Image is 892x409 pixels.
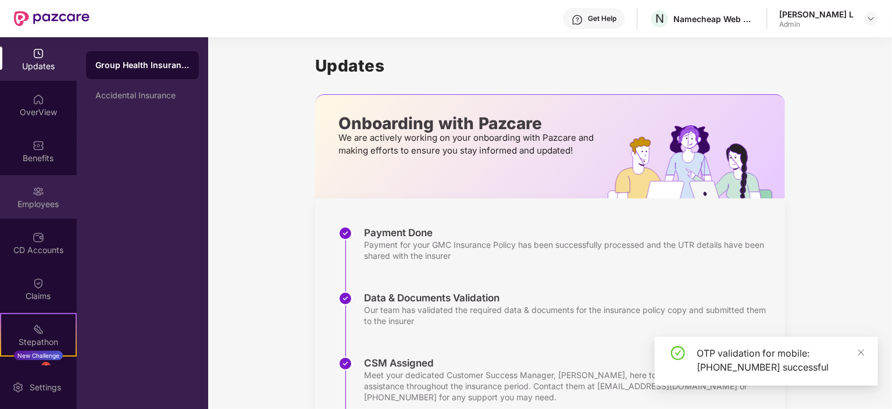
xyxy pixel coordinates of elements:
[95,59,190,71] div: Group Health Insurance
[14,351,63,360] div: New Challenge
[41,362,51,371] div: 1
[364,291,773,304] div: Data & Documents Validation
[673,13,755,24] div: Namecheap Web services Pvt Ltd
[26,382,65,393] div: Settings
[364,239,773,261] div: Payment for your GMC Insurance Policy has been successfully processed and the UTR details have be...
[338,226,352,240] img: svg+xml;base64,PHN2ZyBpZD0iU3RlcC1Eb25lLTMyeDMyIiB4bWxucz0iaHR0cDovL3d3dy53My5vcmcvMjAwMC9zdmciIH...
[33,94,44,105] img: svg+xml;base64,PHN2ZyBpZD0iSG9tZSIgeG1sbnM9Imh0dHA6Ly93d3cudzMub3JnLzIwMDAvc3ZnIiB3aWR0aD0iMjAiIG...
[608,125,785,198] img: hrOnboarding
[866,14,876,23] img: svg+xml;base64,PHN2ZyBpZD0iRHJvcGRvd24tMzJ4MzIiIHhtbG5zPSJodHRwOi8vd3d3LnczLm9yZy8yMDAwL3N2ZyIgd2...
[588,14,616,23] div: Get Help
[33,278,44,289] img: svg+xml;base64,PHN2ZyBpZD0iQ2xhaW0iIHhtbG5zPSJodHRwOi8vd3d3LnczLm9yZy8yMDAwL3N2ZyIgd2lkdGg9IjIwIi...
[33,186,44,197] img: svg+xml;base64,PHN2ZyBpZD0iRW1wbG95ZWVzIiB4bWxucz0iaHR0cDovL3d3dy53My5vcmcvMjAwMC9zdmciIHdpZHRoPS...
[12,382,24,393] img: svg+xml;base64,PHN2ZyBpZD0iU2V0dGluZy0yMHgyMCIgeG1sbnM9Imh0dHA6Ly93d3cudzMub3JnLzIwMDAvc3ZnIiB3aW...
[779,20,854,29] div: Admin
[572,14,583,26] img: svg+xml;base64,PHN2ZyBpZD0iSGVscC0zMngzMiIgeG1sbnM9Imh0dHA6Ly93d3cudzMub3JnLzIwMDAvc3ZnIiB3aWR0aD...
[779,9,854,20] div: [PERSON_NAME] L
[14,11,90,26] img: New Pazcare Logo
[1,336,76,348] div: Stepathon
[671,346,685,360] span: check-circle
[33,48,44,59] img: svg+xml;base64,PHN2ZyBpZD0iVXBkYXRlZCIgeG1sbnM9Imh0dHA6Ly93d3cudzMub3JnLzIwMDAvc3ZnIiB3aWR0aD0iMj...
[338,357,352,371] img: svg+xml;base64,PHN2ZyBpZD0iU3RlcC1Eb25lLTMyeDMyIiB4bWxucz0iaHR0cDovL3d3dy53My5vcmcvMjAwMC9zdmciIH...
[33,323,44,335] img: svg+xml;base64,PHN2ZyB4bWxucz0iaHR0cDovL3d3dy53My5vcmcvMjAwMC9zdmciIHdpZHRoPSIyMSIgaGVpZ2h0PSIyMC...
[338,291,352,305] img: svg+xml;base64,PHN2ZyBpZD0iU3RlcC1Eb25lLTMyeDMyIiB4bWxucz0iaHR0cDovL3d3dy53My5vcmcvMjAwMC9zdmciIH...
[33,232,44,243] img: svg+xml;base64,PHN2ZyBpZD0iQ0RfQWNjb3VudHMiIGRhdGEtbmFtZT0iQ0QgQWNjb3VudHMiIHhtbG5zPSJodHRwOi8vd3...
[655,12,664,26] span: N
[364,369,773,403] div: Meet your dedicated Customer Success Manager, [PERSON_NAME], here to provide updates and assistan...
[338,131,597,157] p: We are actively working on your onboarding with Pazcare and making efforts to ensure you stay inf...
[364,304,773,326] div: Our team has validated the required data & documents for the insurance policy copy and submitted ...
[33,140,44,151] img: svg+xml;base64,PHN2ZyBpZD0iQmVuZWZpdHMiIHhtbG5zPSJodHRwOi8vd3d3LnczLm9yZy8yMDAwL3N2ZyIgd2lkdGg9Ij...
[95,91,190,100] div: Accidental Insurance
[338,118,597,129] p: Onboarding with Pazcare
[364,357,773,369] div: CSM Assigned
[697,346,864,374] div: OTP validation for mobile: [PHONE_NUMBER] successful
[315,56,785,76] h1: Updates
[857,348,865,357] span: close
[364,226,773,239] div: Payment Done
